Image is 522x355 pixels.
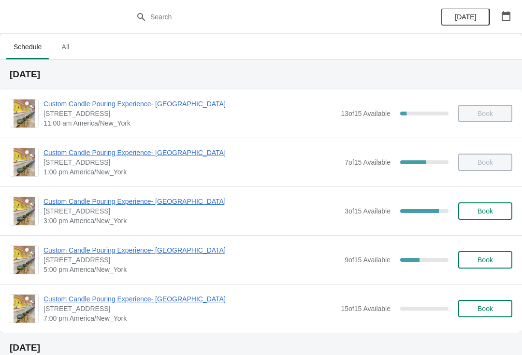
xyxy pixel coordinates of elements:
[455,13,476,21] span: [DATE]
[478,305,493,312] span: Book
[14,99,35,128] img: Custom Candle Pouring Experience- Delray Beach | 415 East Atlantic Avenue, Delray Beach, FL, USA ...
[441,8,490,26] button: [DATE]
[43,118,336,128] span: 11:00 am America/New_York
[43,197,340,206] span: Custom Candle Pouring Experience- [GEOGRAPHIC_DATA]
[478,207,493,215] span: Book
[43,294,336,304] span: Custom Candle Pouring Experience- [GEOGRAPHIC_DATA]
[43,167,340,177] span: 1:00 pm America/New_York
[43,313,336,323] span: 7:00 pm America/New_York
[53,38,77,56] span: All
[43,255,340,265] span: [STREET_ADDRESS]
[458,202,512,220] button: Book
[43,109,336,118] span: [STREET_ADDRESS]
[6,38,49,56] span: Schedule
[43,157,340,167] span: [STREET_ADDRESS]
[43,304,336,313] span: [STREET_ADDRESS]
[43,99,336,109] span: Custom Candle Pouring Experience- [GEOGRAPHIC_DATA]
[478,256,493,264] span: Book
[14,246,35,274] img: Custom Candle Pouring Experience- Delray Beach | 415 East Atlantic Avenue, Delray Beach, FL, USA ...
[458,251,512,269] button: Book
[43,206,340,216] span: [STREET_ADDRESS]
[43,216,340,226] span: 3:00 pm America/New_York
[341,305,391,312] span: 15 of 15 Available
[150,8,391,26] input: Search
[10,70,512,79] h2: [DATE]
[345,207,391,215] span: 3 of 15 Available
[14,197,35,225] img: Custom Candle Pouring Experience- Delray Beach | 415 East Atlantic Avenue, Delray Beach, FL, USA ...
[43,265,340,274] span: 5:00 pm America/New_York
[43,245,340,255] span: Custom Candle Pouring Experience- [GEOGRAPHIC_DATA]
[345,256,391,264] span: 9 of 15 Available
[14,148,35,176] img: Custom Candle Pouring Experience- Delray Beach | 415 East Atlantic Avenue, Delray Beach, FL, USA ...
[14,295,35,323] img: Custom Candle Pouring Experience- Delray Beach | 415 East Atlantic Avenue, Delray Beach, FL, USA ...
[345,158,391,166] span: 7 of 15 Available
[10,343,512,353] h2: [DATE]
[341,110,391,117] span: 13 of 15 Available
[458,300,512,317] button: Book
[43,148,340,157] span: Custom Candle Pouring Experience- [GEOGRAPHIC_DATA]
